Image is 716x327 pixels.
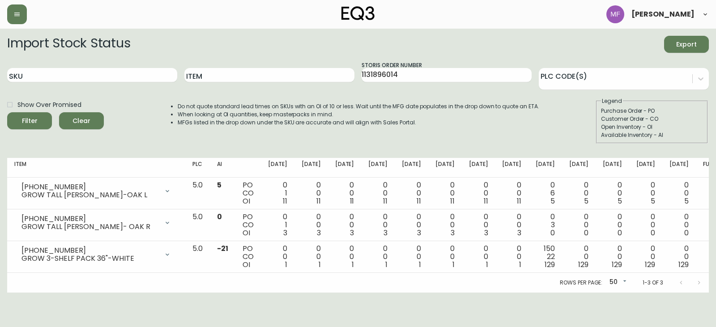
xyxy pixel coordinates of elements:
[536,181,555,205] div: 0 6
[294,158,328,178] th: [DATE]
[368,213,388,237] div: 0 0
[21,255,158,263] div: GROW 3-SHELF PACK 36"-WHITE
[662,158,696,178] th: [DATE]
[243,245,254,269] div: PO CO
[302,245,321,269] div: 0 0
[66,115,97,127] span: Clear
[243,213,254,237] div: PO CO
[469,213,488,237] div: 0 0
[502,181,521,205] div: 0 0
[14,245,178,264] div: [PHONE_NUMBER]GROW 3-SHELF PACK 36"-WHITE
[669,213,689,237] div: 0 0
[678,259,689,270] span: 129
[684,196,689,206] span: 5
[469,181,488,205] div: 0 0
[484,228,488,238] span: 3
[629,158,663,178] th: [DATE]
[335,181,354,205] div: 0 0
[435,245,455,269] div: 0 0
[21,215,158,223] div: [PHONE_NUMBER]
[603,213,622,237] div: 0 0
[217,243,228,254] span: -21
[495,158,528,178] th: [DATE]
[601,97,623,105] legend: Legend
[178,102,539,110] li: Do not quote standard lead times on SKUs with an OI of 10 or less. Wait until the MFG date popula...
[536,245,555,269] div: 150 22
[469,245,488,269] div: 0 0
[402,213,421,237] div: 0 0
[185,241,210,273] td: 5.0
[550,196,555,206] span: 5
[601,115,703,123] div: Customer Order - CO
[210,158,235,178] th: AI
[316,196,321,206] span: 11
[502,245,521,269] div: 0 0
[584,228,588,238] span: 0
[7,112,52,129] button: Filter
[7,158,185,178] th: Item
[319,259,321,270] span: 1
[283,228,287,238] span: 3
[560,279,602,287] p: Rows per page:
[618,228,622,238] span: 0
[361,158,395,178] th: [DATE]
[341,6,375,21] img: logo
[268,245,287,269] div: 0 0
[517,228,521,238] span: 3
[385,259,388,270] span: 1
[22,115,38,127] div: Filter
[328,158,362,178] th: [DATE]
[384,228,388,238] span: 3
[450,196,455,206] span: 11
[17,100,81,110] span: Show Over Promised
[417,196,421,206] span: 11
[185,158,210,178] th: PLC
[283,196,287,206] span: 11
[569,245,588,269] div: 0 0
[14,213,178,233] div: [PHONE_NUMBER]GROW TALL [PERSON_NAME]- OAK R
[417,228,421,238] span: 3
[21,183,158,191] div: [PHONE_NUMBER]
[528,158,562,178] th: [DATE]
[435,181,455,205] div: 0 0
[261,158,294,178] th: [DATE]
[502,213,521,237] div: 0 0
[185,209,210,241] td: 5.0
[651,228,655,238] span: 0
[451,228,455,238] span: 3
[671,39,702,50] span: Export
[596,158,629,178] th: [DATE]
[545,259,555,270] span: 129
[452,259,455,270] span: 1
[21,191,158,199] div: GROW TALL [PERSON_NAME]-OAK L
[484,196,488,206] span: 11
[302,213,321,237] div: 0 0
[217,180,222,190] span: 5
[243,259,250,270] span: OI
[268,213,287,237] div: 0 1
[368,181,388,205] div: 0 0
[618,196,622,206] span: 5
[636,245,656,269] div: 0 0
[350,228,354,238] span: 3
[185,178,210,209] td: 5.0
[606,5,624,23] img: 5fd4d8da6c6af95d0810e1fe9eb9239f
[383,196,388,206] span: 11
[14,181,178,201] div: [PHONE_NUMBER]GROW TALL [PERSON_NAME]-OAK L
[178,110,539,119] li: When looking at OI quantities, keep masterpacks in mind.
[59,112,104,129] button: Clear
[643,279,663,287] p: 1-3 of 3
[636,181,656,205] div: 0 0
[21,223,158,231] div: GROW TALL [PERSON_NAME]- OAK R
[569,181,588,205] div: 0 0
[428,158,462,178] th: [DATE]
[536,213,555,237] div: 0 3
[368,245,388,269] div: 0 0
[517,196,521,206] span: 11
[402,181,421,205] div: 0 0
[636,213,656,237] div: 0 0
[335,213,354,237] div: 0 0
[268,181,287,205] div: 0 1
[285,259,287,270] span: 1
[395,158,428,178] th: [DATE]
